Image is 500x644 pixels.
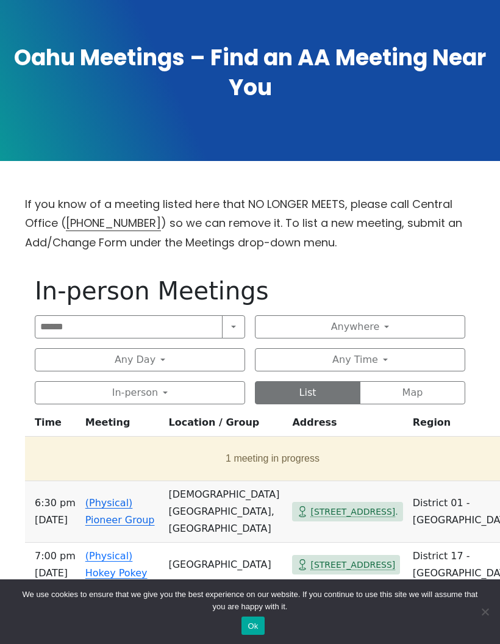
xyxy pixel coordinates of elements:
button: List [255,381,360,404]
th: Address [287,414,407,437]
button: Any Day [35,348,245,371]
button: Ok [241,617,264,635]
td: [GEOGRAPHIC_DATA] [163,543,287,587]
button: Any Time [255,348,465,371]
th: Meeting [80,414,164,437]
h1: In-person Meetings [35,276,465,306]
button: In-person [35,381,245,404]
span: 7:00 PM [35,548,76,565]
span: [DATE] [35,512,76,529]
span: [DATE] [35,565,76,582]
th: Time [25,414,80,437]
span: We use cookies to ensure that we give you the best experience on our website. If you continue to ... [18,589,482,613]
input: Search [35,315,223,338]
span: No [479,606,491,618]
span: . [310,504,398,520]
h1: Oahu Meetings – Find an AA Meeting Near You [11,43,489,103]
span: 6:30 PM [35,495,76,512]
button: Search [222,315,245,338]
button: Map [360,381,465,404]
td: [DEMOGRAPHIC_DATA][GEOGRAPHIC_DATA], [GEOGRAPHIC_DATA] [163,481,287,543]
th: Location / Group [163,414,287,437]
p: If you know of a meeting listed here that NO LONGER MEETS, please call Central Office ( ) so we c... [25,195,475,252]
a: (Physical) Hokey Pokey [85,550,148,579]
button: Anywhere [255,315,465,338]
a: (Physical) Pioneer Group [85,497,155,526]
